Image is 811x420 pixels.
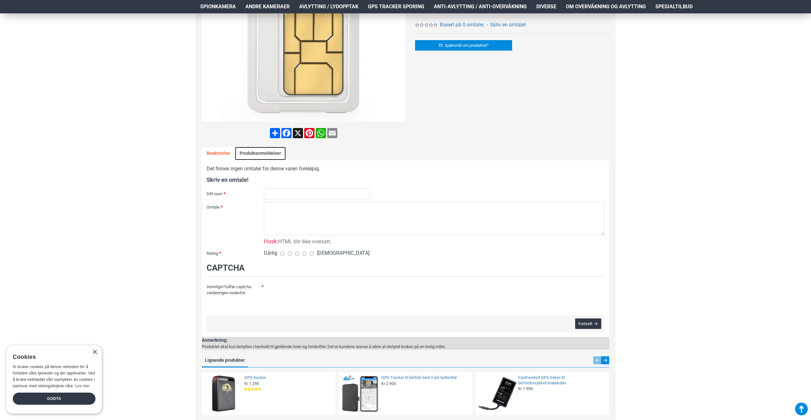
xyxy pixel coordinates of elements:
[601,356,609,364] div: Next slide
[478,374,517,413] img: Fastmontert GPS traker til bil/motorsykkel/snøskuter
[13,365,95,388] span: Vi bruker cookies på denne nettsiden for å forbedre våre tjenester og din opplevelse. Ved å bruke...
[207,202,264,212] label: Omtale
[264,281,353,304] iframe: reCAPTCHA
[202,356,248,367] a: Lignende produkter
[207,281,264,298] label: Vennligst fullfør captcha-valideringen nedenfor
[92,350,97,355] div: Close
[244,381,259,386] span: Kr 1 290
[207,176,604,184] h4: Skriv en omtale!
[566,3,646,11] span: Om overvåkning og avlytting
[593,356,601,364] div: Previous slide
[327,128,338,138] a: Email
[264,249,277,257] span: Dårlig
[315,128,327,138] a: WhatsApp
[381,375,469,381] a: GPS Tracker til bil/båt med 3 års batteritid
[13,393,95,405] div: Godta
[440,21,485,29] a: Basert på 0 omtaler.
[269,128,281,138] a: Podziel się
[202,337,446,344] div: Anmerkning:
[415,40,512,51] a: Spørsmål om produktet?
[204,374,243,413] img: GPS tracker
[536,3,556,11] span: Diverse
[368,3,424,11] span: GPS Tracker Sporing
[487,22,488,28] b: -
[575,318,601,329] button: Fortsett
[381,381,396,386] span: Kr 2 900
[434,3,527,11] span: Anti-avlytting / Anti-overvåkning
[207,262,604,277] legend: Captcha
[281,128,292,138] a: Facebook
[13,350,91,364] div: Cookies
[518,375,605,386] a: Fastmontert GPS traker til bil/motorsykkel/snøskuter
[202,147,235,160] a: Beskrivelse
[264,238,278,245] span: Husk:
[299,3,358,11] span: Avlytting / Lydopptak
[235,147,286,160] a: Produktanmeldelser
[207,165,604,173] p: Det finnes ingen omtaler for denne varen foreløpig.
[490,21,526,29] a: Skriv en omtale!
[518,386,533,391] span: Kr 1 990
[655,3,693,11] span: Spesialtilbud
[317,249,370,257] span: [DEMOGRAPHIC_DATA]
[264,237,331,246] div: HTML blir ikke oversatt.
[202,344,446,350] div: Produktet skal kun benyttes i henhold til gjeldende lover og forskrifter. Det er kundens ansvar å...
[304,128,315,138] a: Pinterest
[75,384,89,388] a: Les mer, opens a new window
[207,189,264,199] label: Ditt navn
[200,3,236,11] span: Spionkamera
[292,128,304,138] a: X
[207,248,264,258] label: Rating
[341,374,380,413] img: GPS Tracker til bil/båt med 3 års batteritid
[245,3,290,11] span: Andre kameraer
[244,375,332,381] a: GPS tracker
